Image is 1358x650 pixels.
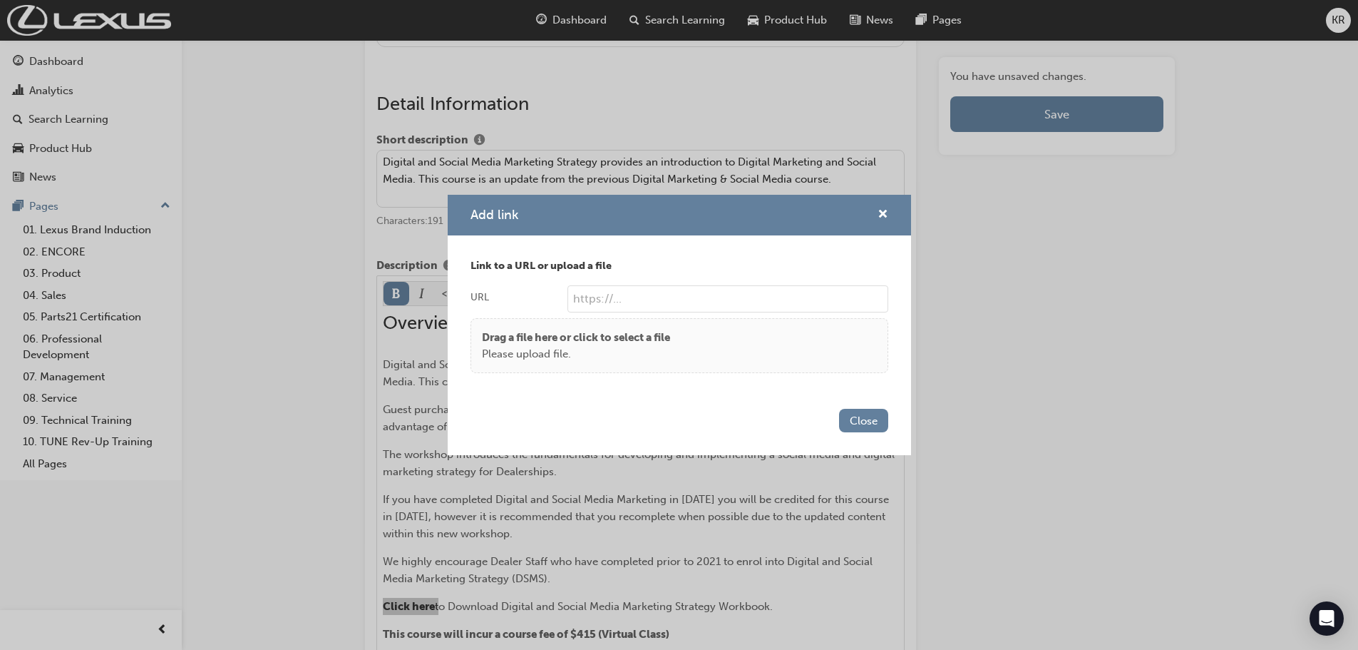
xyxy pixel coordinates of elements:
[1310,601,1344,636] div: Open Intercom Messenger
[470,258,888,275] p: Link to a URL or upload a file
[470,290,489,305] div: URL
[567,285,888,313] input: URL
[482,346,670,362] p: Please upload file.
[448,195,911,455] div: Add link
[878,206,888,224] button: cross-icon
[470,207,518,223] span: Add link
[482,330,670,346] p: Drag a file here or click to select a file
[878,209,888,222] span: cross-icon
[470,318,888,373] div: Drag a file here or click to select a filePlease upload file.
[839,409,888,432] button: Close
